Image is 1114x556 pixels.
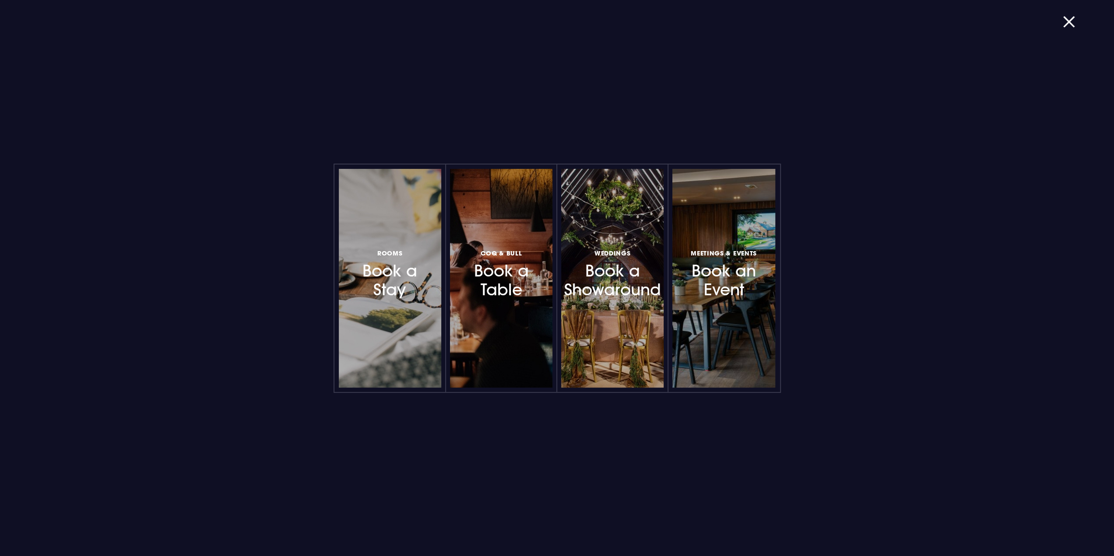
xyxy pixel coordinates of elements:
[574,248,650,300] h3: Book a Showaround
[463,248,539,300] h3: Book a Table
[377,249,403,257] span: Rooms
[480,249,522,257] span: Coq & Bull
[672,169,775,388] a: Meetings & EventsBook an Event
[691,249,757,257] span: Meetings & Events
[339,169,441,388] a: RoomsBook a Stay
[685,248,762,300] h3: Book an Event
[450,169,552,388] a: Coq & BullBook a Table
[561,169,664,388] a: WeddingsBook a Showaround
[352,248,428,300] h3: Book a Stay
[594,249,631,257] span: Weddings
